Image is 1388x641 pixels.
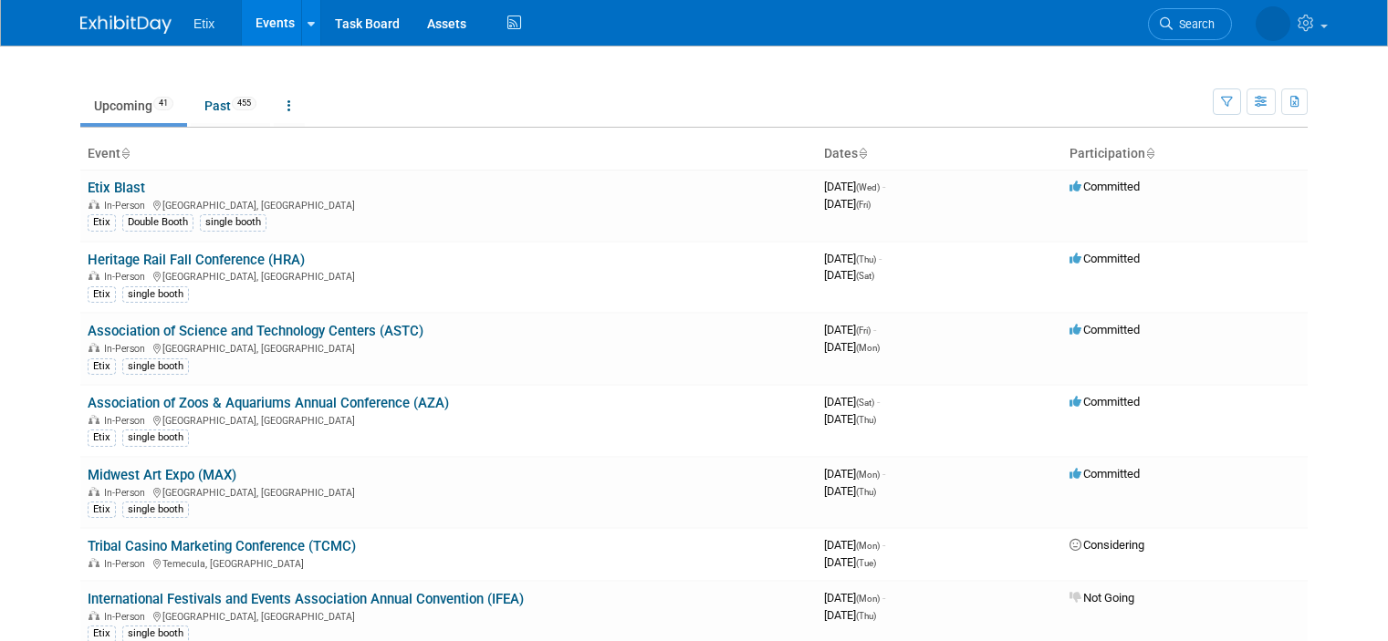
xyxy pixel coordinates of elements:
[191,88,270,123] a: Past455
[824,180,885,193] span: [DATE]
[122,286,189,303] div: single booth
[856,415,876,425] span: (Thu)
[122,501,189,518] div: single booth
[88,555,809,570] div: Temecula, [GEOGRAPHIC_DATA]
[122,358,189,375] div: single booth
[104,558,151,570] span: In-Person
[856,182,880,192] span: (Wed)
[89,611,99,620] img: In-Person Event
[856,271,874,281] span: (Sat)
[88,197,809,212] div: [GEOGRAPHIC_DATA], [GEOGRAPHIC_DATA]
[824,340,880,354] span: [DATE]
[1070,252,1140,265] span: Committed
[856,541,880,551] span: (Mon)
[88,608,809,623] div: [GEOGRAPHIC_DATA], [GEOGRAPHIC_DATA]
[88,538,356,554] a: Tribal Casino Marketing Conference (TCMC)
[824,412,876,426] span: [DATE]
[879,252,882,265] span: -
[88,467,236,483] a: Midwest Art Expo (MAX)
[122,429,189,446] div: single booth
[1070,467,1140,481] span: Committed
[88,268,809,283] div: [GEOGRAPHIC_DATA], [GEOGRAPHIC_DATA]
[80,16,172,34] img: ExhibitDay
[89,558,99,567] img: In-Person Event
[817,139,1062,170] th: Dates
[856,200,871,210] span: (Fri)
[856,594,880,604] span: (Mon)
[88,340,809,355] div: [GEOGRAPHIC_DATA], [GEOGRAPHIC_DATA]
[88,395,449,411] a: Association of Zoos & Aquariums Annual Conference (AZA)
[1173,17,1215,31] span: Search
[856,487,876,497] span: (Thu)
[1062,139,1308,170] th: Participation
[88,358,116,375] div: Etix
[858,146,867,160] a: Sort by Start Date
[824,323,876,336] span: [DATE]
[89,343,99,352] img: In-Person Event
[824,395,880,408] span: [DATE]
[824,591,885,605] span: [DATE]
[882,538,885,552] span: -
[856,254,876,264] span: (Thu)
[80,88,187,123] a: Upcoming41
[1148,8,1232,40] a: Search
[232,97,256,110] span: 455
[824,268,874,282] span: [DATE]
[1070,180,1140,193] span: Committed
[153,97,173,110] span: 41
[80,139,817,170] th: Event
[856,611,876,621] span: (Thu)
[120,146,130,160] a: Sort by Event Name
[1145,146,1154,160] a: Sort by Participation Type
[88,286,116,303] div: Etix
[122,214,193,231] div: Double Booth
[1070,538,1144,552] span: Considering
[88,484,809,499] div: [GEOGRAPHIC_DATA], [GEOGRAPHIC_DATA]
[1070,323,1140,336] span: Committed
[193,16,214,31] span: Etix
[1070,395,1140,408] span: Committed
[88,214,116,231] div: Etix
[824,538,885,552] span: [DATE]
[856,326,871,336] span: (Fri)
[856,470,880,480] span: (Mon)
[89,200,99,209] img: In-Person Event
[824,467,885,481] span: [DATE]
[856,398,874,408] span: (Sat)
[88,252,305,268] a: Heritage Rail Fall Conference (HRA)
[88,501,116,518] div: Etix
[88,180,145,196] a: Etix Blast
[856,343,880,353] span: (Mon)
[104,271,151,283] span: In-Person
[89,271,99,280] img: In-Person Event
[824,555,876,569] span: [DATE]
[89,487,99,496] img: In-Person Event
[824,484,876,498] span: [DATE]
[824,252,882,265] span: [DATE]
[882,591,885,605] span: -
[824,197,871,211] span: [DATE]
[88,591,524,607] a: International Festivals and Events Association Annual Convention (IFEA)
[882,467,885,481] span: -
[873,323,876,336] span: -
[104,415,151,427] span: In-Person
[104,343,151,355] span: In-Person
[88,323,423,339] a: Association of Science and Technology Centers (ASTC)
[104,611,151,623] span: In-Person
[877,395,880,408] span: -
[104,487,151,499] span: In-Person
[1070,591,1134,605] span: Not Going
[1256,6,1290,41] img: Leslie Ziade
[200,214,266,231] div: single booth
[88,412,809,427] div: [GEOGRAPHIC_DATA], [GEOGRAPHIC_DATA]
[824,608,876,622] span: [DATE]
[882,180,885,193] span: -
[88,429,116,446] div: Etix
[89,415,99,424] img: In-Person Event
[856,558,876,568] span: (Tue)
[104,200,151,212] span: In-Person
